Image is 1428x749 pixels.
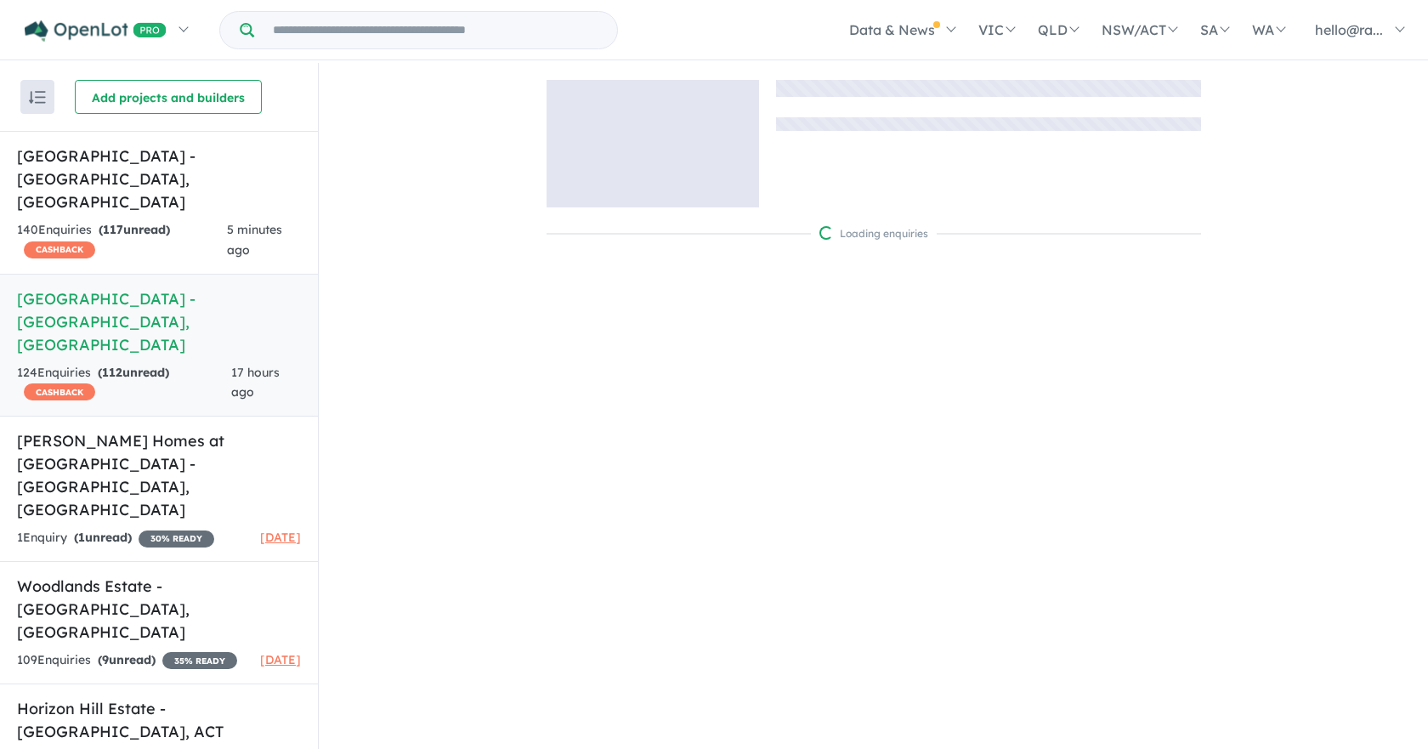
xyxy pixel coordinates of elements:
[25,20,167,42] img: Openlot PRO Logo White
[102,652,109,667] span: 9
[17,528,214,548] div: 1 Enquir y
[17,363,231,404] div: 124 Enquir ies
[17,697,301,743] h5: Horizon Hill Estate - [GEOGRAPHIC_DATA] , ACT
[260,530,301,545] span: [DATE]
[103,222,123,237] span: 117
[17,220,227,261] div: 140 Enquir ies
[139,531,214,548] span: 30 % READY
[74,530,132,545] strong: ( unread)
[17,145,301,213] h5: [GEOGRAPHIC_DATA] - [GEOGRAPHIC_DATA] , [GEOGRAPHIC_DATA]
[227,222,282,258] span: 5 minutes ago
[98,652,156,667] strong: ( unread)
[102,365,122,380] span: 112
[258,12,614,48] input: Try estate name, suburb, builder or developer
[29,91,46,104] img: sort.svg
[99,222,170,237] strong: ( unread)
[24,241,95,258] span: CASHBACK
[162,652,237,669] span: 35 % READY
[17,575,301,644] h5: Woodlands Estate - [GEOGRAPHIC_DATA] , [GEOGRAPHIC_DATA]
[98,365,169,380] strong: ( unread)
[17,429,301,521] h5: [PERSON_NAME] Homes at [GEOGRAPHIC_DATA] - [GEOGRAPHIC_DATA] , [GEOGRAPHIC_DATA]
[260,652,301,667] span: [DATE]
[17,650,237,671] div: 109 Enquir ies
[231,365,280,400] span: 17 hours ago
[1315,21,1383,38] span: hello@ra...
[819,225,928,242] div: Loading enquiries
[24,383,95,400] span: CASHBACK
[17,287,301,356] h5: [GEOGRAPHIC_DATA] - [GEOGRAPHIC_DATA] , [GEOGRAPHIC_DATA]
[78,530,85,545] span: 1
[75,80,262,114] button: Add projects and builders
